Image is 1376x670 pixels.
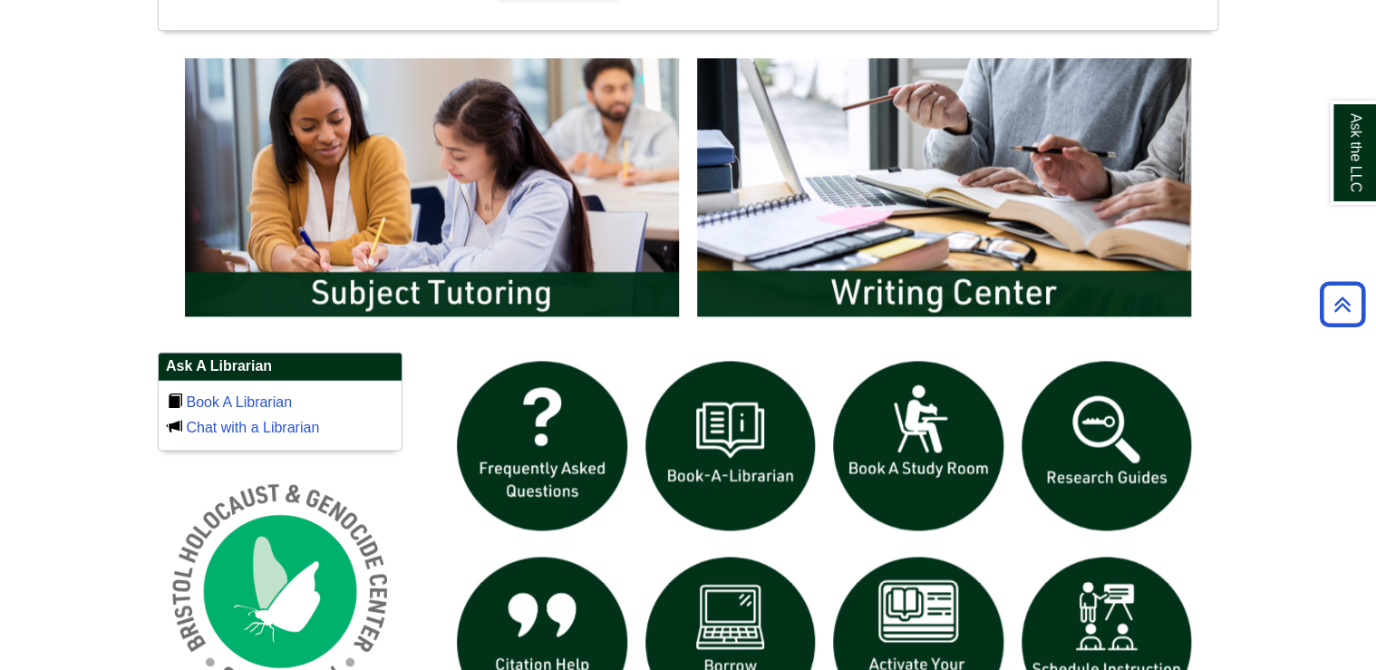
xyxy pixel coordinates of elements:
a: Back to Top [1313,292,1371,316]
img: frequently asked questions [448,352,636,540]
img: Research Guides icon links to research guides web page [1013,352,1201,540]
img: book a study room icon links to book a study room web page [824,352,1013,540]
img: Book a Librarian icon links to book a librarian web page [636,352,825,540]
img: Subject Tutoring Information [176,49,688,325]
a: Chat with a Librarian [186,420,319,435]
a: Book A Librarian [186,394,292,410]
h2: Ask A Librarian [159,353,402,381]
img: Writing Center Information [688,49,1200,325]
div: slideshow [176,49,1200,333]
